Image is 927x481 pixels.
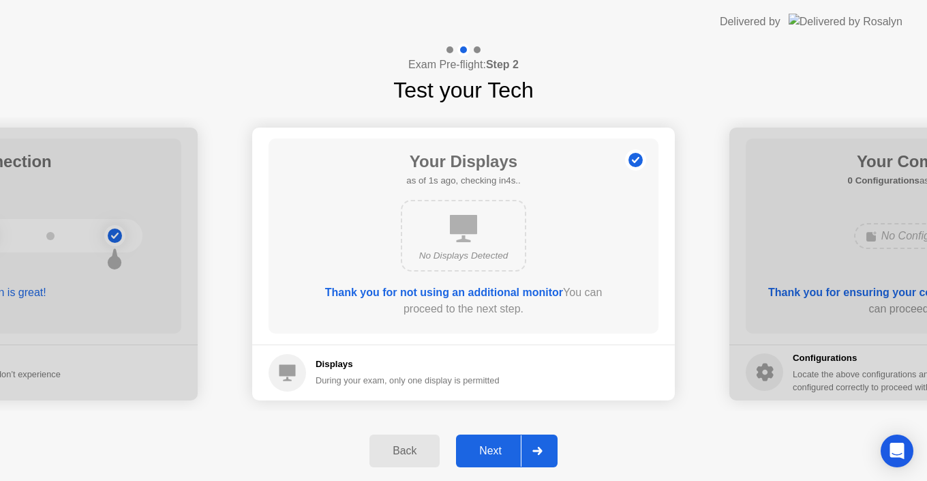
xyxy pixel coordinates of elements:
[374,445,436,457] div: Back
[408,57,519,73] h4: Exam Pre-flight:
[789,14,902,29] img: Delivered by Rosalyn
[720,14,780,30] div: Delivered by
[456,435,558,467] button: Next
[406,149,520,174] h1: Your Displays
[406,174,520,188] h5: as of 1s ago, checking in4s..
[881,435,913,467] div: Open Intercom Messenger
[393,74,534,106] h1: Test your Tech
[316,374,500,387] div: During your exam, only one display is permitted
[486,59,519,70] b: Step 2
[460,445,521,457] div: Next
[413,249,514,263] div: No Displays Detected
[307,285,620,317] div: You can proceed to the next step.
[325,287,563,298] b: Thank you for not using an additional monitor
[316,358,500,371] h5: Displays
[369,435,440,467] button: Back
